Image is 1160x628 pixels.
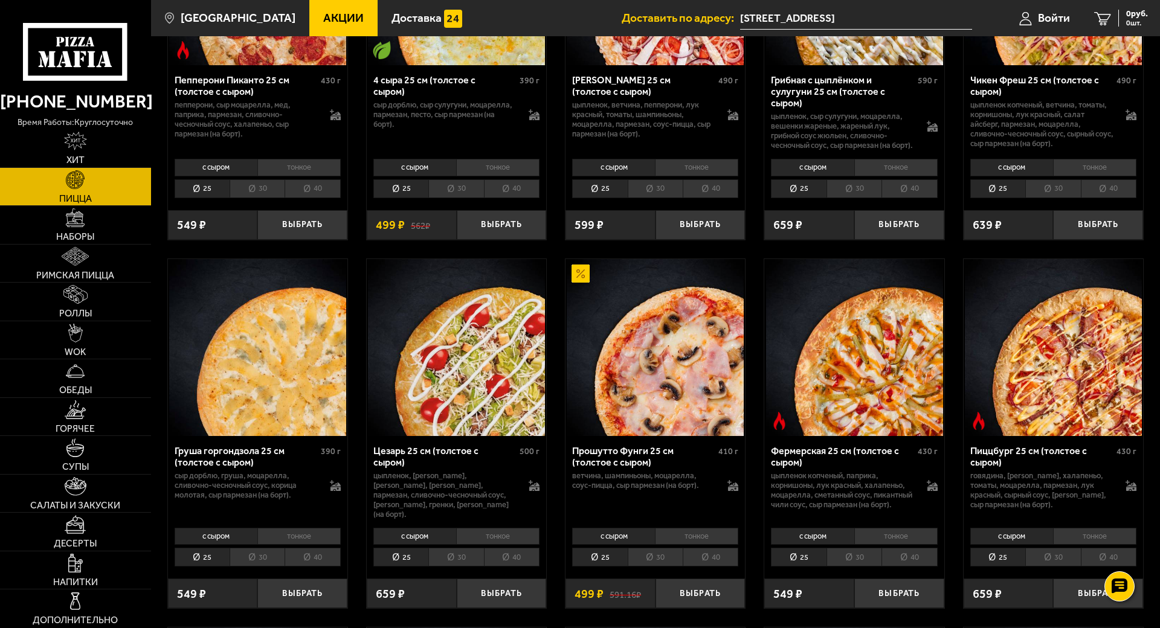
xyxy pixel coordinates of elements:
li: с сыром [771,528,854,545]
li: 40 [1081,179,1136,198]
span: Доставить по адресу: [622,12,740,24]
span: 0 шт. [1126,19,1148,27]
img: Цезарь 25 см (толстое с сыром) [368,259,545,436]
li: 25 [373,548,428,566]
li: 30 [1025,179,1080,198]
li: 30 [826,179,881,198]
div: [PERSON_NAME] 25 см (толстое с сыром) [572,74,715,97]
span: 549 ₽ [177,219,206,231]
span: 490 г [718,75,738,86]
span: Наборы [56,232,94,242]
span: Войти [1038,12,1070,24]
a: Острое блюдоФермерская 25 см (толстое с сыром) [764,259,944,436]
input: Ваш адрес доставки [740,7,972,30]
li: тонкое [1053,528,1136,545]
li: 40 [683,179,738,198]
button: Выбрать [1053,210,1143,240]
span: 639 ₽ [973,219,1002,231]
div: Цезарь 25 см (толстое с сыром) [373,445,517,468]
li: 40 [285,548,340,566]
li: тонкое [854,159,938,176]
button: Выбрать [257,578,347,608]
p: ветчина, шампиньоны, моцарелла, соус-пицца, сыр пармезан (на борт). [572,471,715,490]
li: с сыром [970,159,1053,176]
p: цыпленок копченый, ветчина, томаты, корнишоны, лук красный, салат айсберг, пармезан, моцарелла, с... [970,100,1113,149]
li: 40 [1081,548,1136,566]
div: Фермерская 25 см (толстое с сыром) [771,445,914,468]
span: Хит [66,155,85,165]
div: Прошутто Фунги 25 см (толстое с сыром) [572,445,715,468]
div: Груша горгондзола 25 см (толстое с сыром) [175,445,318,468]
li: 40 [881,179,937,198]
span: 659 ₽ [973,588,1002,600]
li: 40 [285,179,340,198]
li: 25 [175,179,230,198]
s: 562 ₽ [411,219,430,231]
p: цыпленок, [PERSON_NAME], [PERSON_NAME], [PERSON_NAME], пармезан, сливочно-чесночный соус, [PERSON... [373,471,517,519]
li: 40 [484,548,540,566]
li: тонкое [655,528,738,545]
div: Грибная с цыплёнком и сулугуни 25 см (толстое с сыром) [771,74,914,109]
span: 500 г [520,446,540,457]
span: 499 ₽ [376,219,405,231]
p: цыпленок, ветчина, пепперони, лук красный, томаты, шампиньоны, моцарелла, пармезан, соус-пицца, с... [572,100,715,139]
button: Выбрать [854,210,944,240]
button: Выбрать [257,210,347,240]
span: 549 ₽ [773,588,802,600]
span: Римская пицца [36,271,114,280]
span: 599 ₽ [575,219,604,231]
li: тонкое [854,528,938,545]
span: Напитки [53,577,98,587]
li: 25 [572,179,627,198]
li: тонкое [257,528,341,545]
img: Пиццбург 25 см (толстое с сыром) [965,259,1142,436]
li: 30 [428,548,483,566]
p: цыпленок копченый, паприка, корнишоны, лук красный, халапеньо, моцарелла, сметанный соус, пикантн... [771,471,914,510]
li: 30 [230,548,285,566]
li: с сыром [175,159,257,176]
button: Выбрать [457,578,547,608]
span: Санкт-Петербург, Альпийский переулок, 16 [740,7,972,30]
span: Акции [323,12,364,24]
li: 40 [484,179,540,198]
li: 30 [428,179,483,198]
button: Выбрать [656,210,746,240]
span: 659 ₽ [376,588,405,600]
a: Груша горгондзола 25 см (толстое с сыром) [168,259,347,436]
button: Выбрать [656,578,746,608]
li: тонкое [1053,159,1136,176]
li: тонкое [655,159,738,176]
span: 430 г [1116,446,1136,457]
li: тонкое [456,159,540,176]
li: 25 [175,548,230,566]
div: Пепперони Пиканто 25 см (толстое с сыром) [175,74,318,97]
li: тонкое [456,528,540,545]
li: тонкое [257,159,341,176]
li: 25 [970,179,1025,198]
li: 40 [881,548,937,566]
div: Пиццбург 25 см (толстое с сыром) [970,445,1113,468]
li: с сыром [771,159,854,176]
span: 430 г [918,446,938,457]
p: пепперони, сыр Моцарелла, мед, паприка, пармезан, сливочно-чесночный соус, халапеньо, сыр пармеза... [175,100,318,139]
span: Доставка [391,12,442,24]
span: 390 г [321,446,341,457]
p: цыпленок, сыр сулугуни, моцарелла, вешенки жареные, жареный лук, грибной соус Жюльен, сливочно-че... [771,112,914,150]
span: Дополнительно [33,615,118,625]
div: 4 сыра 25 см (толстое с сыром) [373,74,517,97]
span: Обеды [59,385,92,395]
button: Выбрать [854,578,944,608]
span: Роллы [59,309,92,318]
a: Острое блюдоПиццбург 25 см (толстое с сыром) [964,259,1143,436]
img: Острое блюдо [174,41,192,59]
li: 25 [771,179,826,198]
span: 390 г [520,75,540,86]
span: 549 ₽ [177,588,206,600]
span: 590 г [918,75,938,86]
li: с сыром [175,528,257,545]
p: сыр дорблю, сыр сулугуни, моцарелла, пармезан, песто, сыр пармезан (на борт). [373,100,517,129]
li: 25 [572,548,627,566]
span: Салаты и закуски [30,501,120,510]
p: говядина, [PERSON_NAME], халапеньо, томаты, моцарелла, пармезан, лук красный, сырный соус, [PERSO... [970,471,1113,510]
li: 30 [230,179,285,198]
